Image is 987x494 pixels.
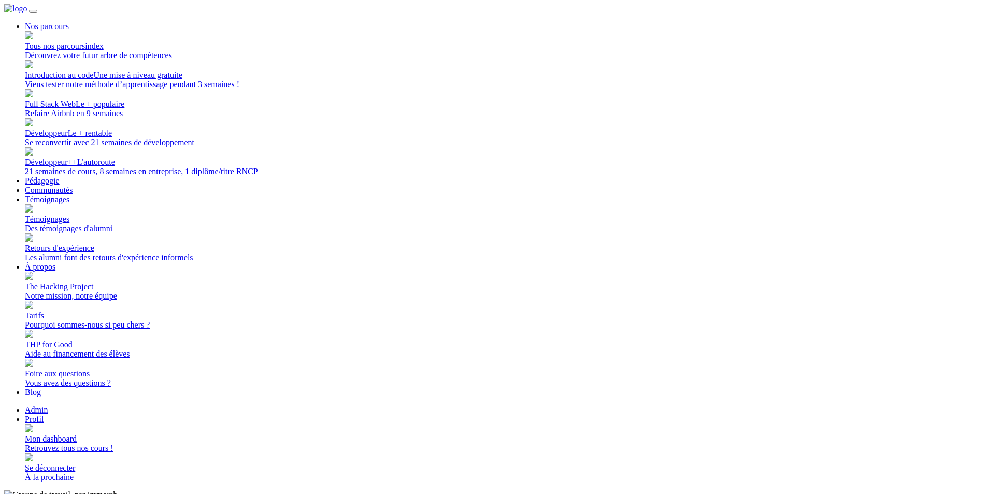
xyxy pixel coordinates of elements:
a: Profil [25,415,44,424]
a: Pédagogie [25,176,60,185]
span: Introduction au code [25,70,182,79]
span: L'autoroute [77,158,115,166]
a: THP for Good Aide au financement des élèves [25,331,983,359]
a: Témoignages [25,195,69,204]
span: Développeur [25,129,112,137]
a: Mon dashboard Retrouvez tous nos cours ! [25,425,983,453]
a: Admin [25,405,48,414]
img: beer-14d7f5c207f57f081275ab10ea0b8a94.svg [25,233,33,242]
div: Les alumni font des retours d'expérience informels [25,253,983,262]
span: Une mise à niveau gratuite [93,70,182,79]
div: Retrouvez tous nos cours ! [25,444,983,453]
img: terminal-92af89cfa8d47c02adae11eb3e7f907c.svg [25,89,33,97]
img: close-bfa29482b68dc59ac4d1754714631d55.svg [25,453,33,461]
a: Full Stack WebLe + populaire Refaire Airbnb en 9 semaines [25,90,983,118]
div: Refaire Airbnb en 9 semaines [25,109,983,118]
img: earth-532ca4cfcc951ee1ed9d08868e369144.svg [25,272,33,280]
img: heart-3dc04c8027ce09cac19c043a17b15ac7.svg [25,330,33,338]
a: Se déconnecter À la prochaine [25,454,983,482]
a: Retours d'expérience Les alumni font des retours d'expérience informels [25,234,983,262]
img: star-1b1639e91352246008672c7d0108e8fd.svg [25,147,33,156]
img: puzzle-4bde4084d90f9635442e68fcf97b7805.svg [25,60,33,68]
a: Tous nos parcoursindex Découvrez votre futur arbre de compétences [25,32,983,60]
span: Développeur++ [25,158,115,166]
span: Mon dashboard [25,434,77,443]
span: Tous nos parcours [25,41,104,50]
img: save-2003ce5719e3e880618d2f866ea23079.svg [25,118,33,126]
span: Tarifs [25,311,44,320]
img: book-open-effebd538656b14b08b143ef14f57c46.svg [25,359,33,367]
div: Des témoignages d'alumni [25,224,983,233]
a: Nos parcours [25,22,69,31]
a: Communautés [25,186,73,194]
button: Toggle navigation [29,10,37,13]
img: coffee-1-45024b9a829a1d79ffe67ffa7b865f2f.svg [25,204,33,213]
a: The Hacking Project Notre mission, notre équipe [25,273,983,301]
img: git-4-38d7f056ac829478e83c2c2dd81de47b.svg [25,31,33,39]
span: Le + rentable [68,129,112,137]
span: Retours d'expérience [25,244,94,252]
a: Témoignages Des témoignages d'alumni [25,205,983,233]
span: THP for Good [25,340,73,349]
div: Notre mission, notre équipe [25,291,983,301]
div: Pourquoi sommes-nous si peu chers ? [25,320,983,330]
img: user-39a31b0fda3f6d0d9998f93cd6357590.svg [25,424,33,432]
div: Aide au financement des élèves [25,349,983,359]
div: Découvrez votre futur arbre de compétences [25,51,983,60]
a: À propos [25,262,55,271]
span: Foire aux questions [25,369,90,378]
a: DéveloppeurLe + rentable Se reconvertir avec 21 semaines de développement [25,119,983,147]
span: Témoignages [25,215,69,223]
a: Introduction au codeUne mise à niveau gratuite Viens tester notre méthode d’apprentissage pendant... [25,61,983,89]
span: index [85,41,104,50]
div: Se reconvertir avec 21 semaines de développement [25,138,983,147]
img: money-9ea4723cc1eb9d308b63524c92a724aa.svg [25,301,33,309]
div: Vous avez des questions ? [25,378,983,388]
div: À la prochaine [25,473,983,482]
a: Tarifs Pourquoi sommes-nous si peu chers ? [25,302,983,330]
div: 21 semaines de cours, 8 semaines en entreprise, 1 diplôme/titre RNCP [25,167,983,176]
span: Se déconnecter [25,463,75,472]
a: Développeur++L'autoroute 21 semaines de cours, 8 semaines en entreprise, 1 diplôme/titre RNCP [25,148,983,176]
img: logo [4,4,27,13]
span: The Hacking Project [25,282,93,291]
span: Full Stack Web [25,100,124,108]
div: Viens tester notre méthode d’apprentissage pendant 3 semaines ! [25,80,983,89]
a: Blog [25,388,41,397]
span: Le + populaire [76,100,124,108]
a: Foire aux questions Vous avez des questions ? [25,360,983,388]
